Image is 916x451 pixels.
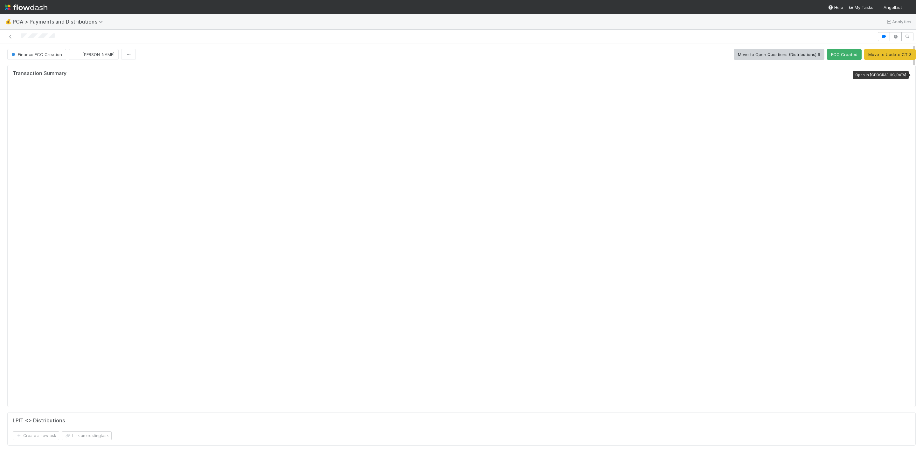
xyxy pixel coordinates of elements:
h5: LPIT <> Distributions [13,418,65,424]
span: PCA > Payments and Distributions [13,18,106,25]
button: Finance ECC Creation [7,49,66,60]
span: AngelList [884,5,902,10]
span: My Tasks [848,5,873,10]
button: Move to Open Questions (Distributions) 6 [734,49,824,60]
button: Create a newtask [13,431,59,440]
button: Move to Update CT 3 [864,49,916,60]
h5: Transaction Summary [13,70,66,77]
span: [PERSON_NAME] [82,52,114,57]
div: Help [828,4,843,11]
span: Finance ECC Creation [10,52,62,57]
span: 💰 [5,19,11,24]
img: avatar_d7f67417-030a-43ce-a3ce-a315a3ccfd08.png [905,4,911,11]
button: [PERSON_NAME] [69,49,119,60]
img: logo-inverted-e16ddd16eac7371096b0.svg [5,2,47,13]
button: ECC Created [827,49,862,60]
a: Analytics [886,18,911,25]
button: Link an existingtask [62,431,112,440]
a: My Tasks [848,4,873,11]
img: avatar_d7f67417-030a-43ce-a3ce-a315a3ccfd08.png [74,51,80,58]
